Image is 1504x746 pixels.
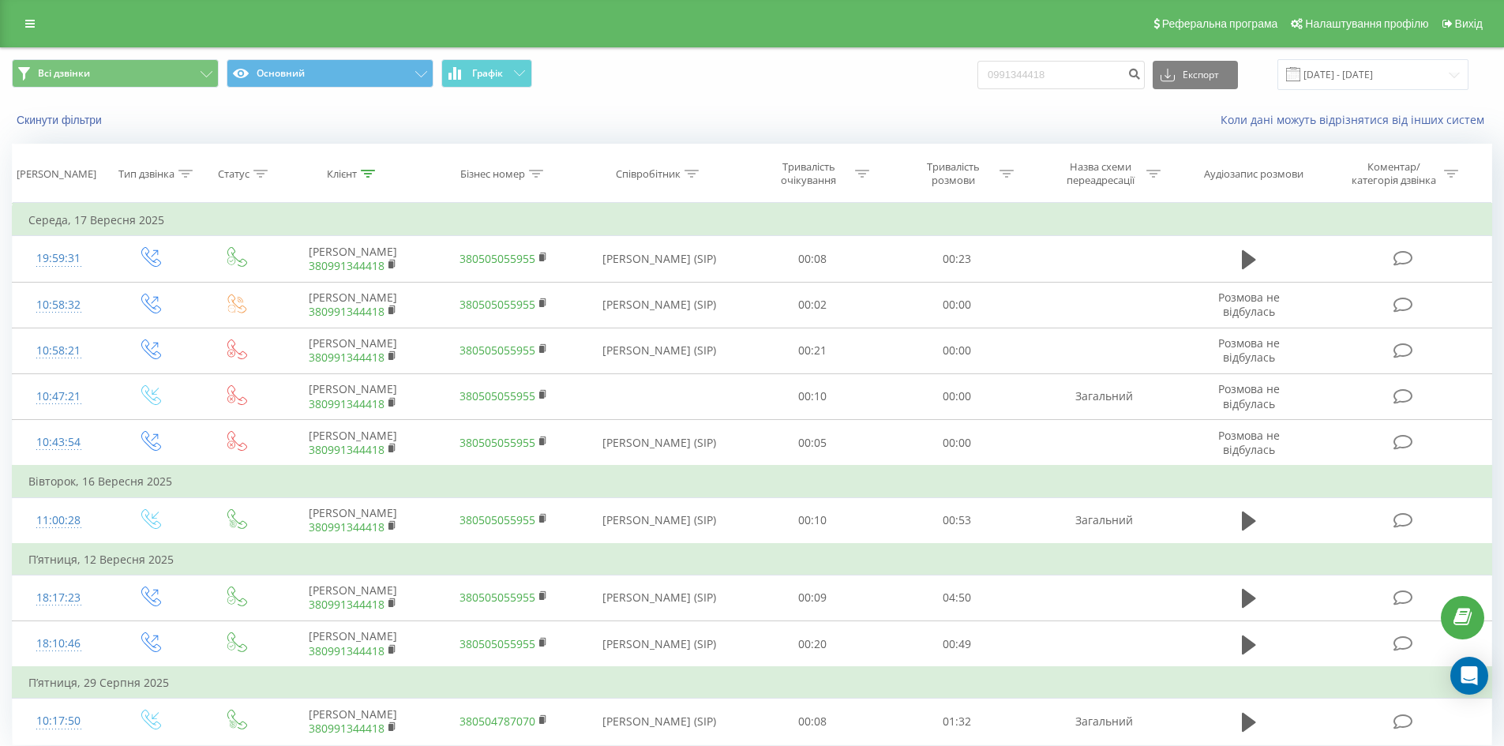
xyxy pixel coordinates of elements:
[28,505,89,536] div: 11:00:28
[13,204,1492,236] td: Середа, 17 Вересня 2025
[1029,373,1179,419] td: Загальний
[38,67,90,80] span: Всі дзвінки
[28,628,89,659] div: 18:10:46
[309,643,384,658] a: 380991344418
[309,442,384,457] a: 380991344418
[1162,17,1278,30] span: Реферальна програма
[1305,17,1428,30] span: Налаштування профілю
[741,373,885,419] td: 00:10
[1204,167,1303,181] div: Аудіозапис розмови
[1218,336,1280,365] span: Розмова не відбулась
[28,583,89,613] div: 18:17:23
[459,714,535,729] a: 380504787070
[885,621,1030,668] td: 00:49
[1218,290,1280,319] span: Розмова не відбулась
[741,575,885,620] td: 00:09
[579,420,741,467] td: [PERSON_NAME] (SIP)
[977,61,1145,89] input: Пошук за номером
[579,575,741,620] td: [PERSON_NAME] (SIP)
[885,575,1030,620] td: 04:50
[767,160,851,187] div: Тривалість очікування
[12,113,110,127] button: Скинути фільтри
[741,497,885,544] td: 00:10
[17,167,96,181] div: [PERSON_NAME]
[1221,112,1492,127] a: Коли дані можуть відрізнятися вiд інших систем
[278,621,428,668] td: [PERSON_NAME]
[278,497,428,544] td: [PERSON_NAME]
[885,373,1030,419] td: 00:00
[1153,61,1238,89] button: Експорт
[885,420,1030,467] td: 00:00
[459,636,535,651] a: 380505055955
[309,597,384,612] a: 380991344418
[1058,160,1142,187] div: Назва схеми переадресації
[741,699,885,744] td: 00:08
[741,420,885,467] td: 00:05
[13,544,1492,575] td: П’ятниця, 12 Вересня 2025
[13,466,1492,497] td: Вівторок, 16 Вересня 2025
[278,373,428,419] td: [PERSON_NAME]
[459,388,535,403] a: 380505055955
[309,350,384,365] a: 380991344418
[1218,428,1280,457] span: Розмова не відбулась
[278,575,428,620] td: [PERSON_NAME]
[885,328,1030,373] td: 00:00
[1455,17,1483,30] span: Вихід
[579,497,741,544] td: [PERSON_NAME] (SIP)
[1450,657,1488,695] div: Open Intercom Messenger
[278,236,428,282] td: [PERSON_NAME]
[579,282,741,328] td: [PERSON_NAME] (SIP)
[472,68,503,79] span: Графік
[1029,699,1179,744] td: Загальний
[1029,497,1179,544] td: Загальний
[28,290,89,321] div: 10:58:32
[278,282,428,328] td: [PERSON_NAME]
[459,343,535,358] a: 380505055955
[1348,160,1440,187] div: Коментар/категорія дзвінка
[460,167,525,181] div: Бізнес номер
[579,621,741,668] td: [PERSON_NAME] (SIP)
[459,590,535,605] a: 380505055955
[1218,381,1280,410] span: Розмова не відбулась
[616,167,681,181] div: Співробітник
[28,243,89,274] div: 19:59:31
[459,251,535,266] a: 380505055955
[441,59,532,88] button: Графік
[885,699,1030,744] td: 01:32
[911,160,996,187] div: Тривалість розмови
[579,236,741,282] td: [PERSON_NAME] (SIP)
[28,381,89,412] div: 10:47:21
[12,59,219,88] button: Всі дзвінки
[741,328,885,373] td: 00:21
[28,427,89,458] div: 10:43:54
[459,512,535,527] a: 380505055955
[309,258,384,273] a: 380991344418
[885,497,1030,544] td: 00:53
[278,420,428,467] td: [PERSON_NAME]
[227,59,433,88] button: Основний
[309,519,384,534] a: 380991344418
[309,721,384,736] a: 380991344418
[885,236,1030,282] td: 00:23
[28,706,89,737] div: 10:17:50
[278,699,428,744] td: [PERSON_NAME]
[459,297,535,312] a: 380505055955
[309,304,384,319] a: 380991344418
[459,435,535,450] a: 380505055955
[885,282,1030,328] td: 00:00
[13,667,1492,699] td: П’ятниця, 29 Серпня 2025
[579,328,741,373] td: [PERSON_NAME] (SIP)
[278,328,428,373] td: [PERSON_NAME]
[741,236,885,282] td: 00:08
[309,396,384,411] a: 380991344418
[218,167,249,181] div: Статус
[579,699,741,744] td: [PERSON_NAME] (SIP)
[741,282,885,328] td: 00:02
[28,336,89,366] div: 10:58:21
[327,167,357,181] div: Клієнт
[741,621,885,668] td: 00:20
[118,167,174,181] div: Тип дзвінка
